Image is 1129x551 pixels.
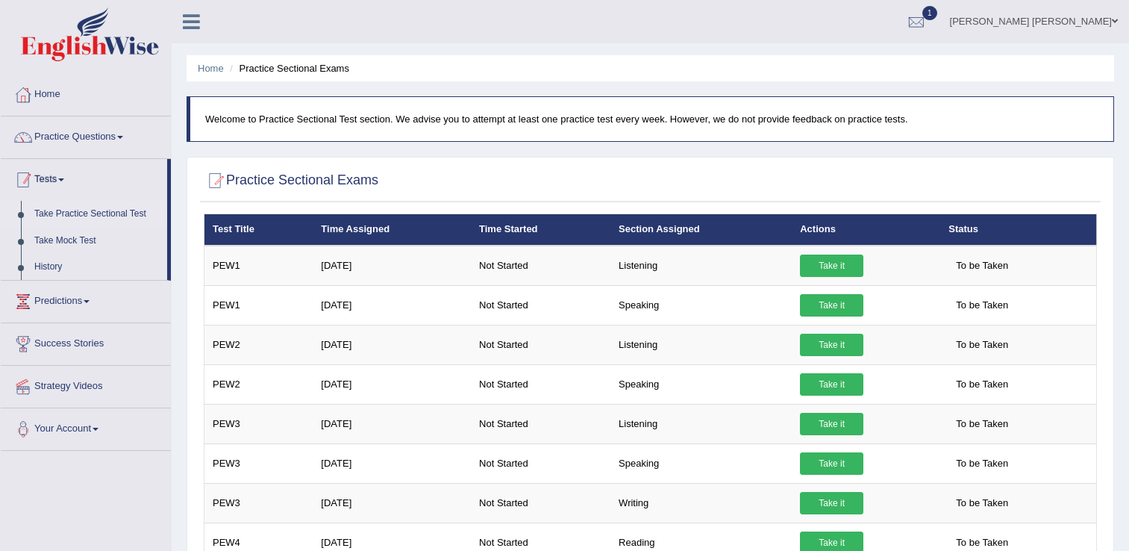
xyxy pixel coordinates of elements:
a: Home [1,74,171,111]
td: PEW3 [204,443,313,483]
td: Writing [610,483,792,523]
td: Speaking [610,285,792,325]
td: Not Started [471,404,610,443]
td: [DATE] [313,246,471,286]
td: [DATE] [313,443,471,483]
td: Not Started [471,325,610,364]
td: Speaking [610,364,792,404]
a: Practice Questions [1,116,171,154]
span: 1 [922,6,937,20]
td: PEW3 [204,483,313,523]
a: Take it [800,492,863,514]
th: Test Title [204,214,313,246]
td: Not Started [471,364,610,404]
h2: Practice Sectional Exams [204,169,378,192]
a: Take Practice Sectional Test [28,201,167,228]
a: Predictions [1,281,171,318]
td: Not Started [471,285,610,325]
a: Tests [1,159,167,196]
a: Take it [800,452,863,475]
td: [DATE] [313,404,471,443]
td: Not Started [471,483,610,523]
a: Home [198,63,224,74]
td: PEW2 [204,364,313,404]
span: To be Taken [948,452,1016,475]
a: Take it [800,373,863,396]
td: PEW1 [204,285,313,325]
span: To be Taken [948,373,1016,396]
span: To be Taken [948,413,1016,435]
span: To be Taken [948,492,1016,514]
td: PEW2 [204,325,313,364]
td: Not Started [471,246,610,286]
span: To be Taken [948,255,1016,277]
td: [DATE] [313,364,471,404]
a: Take it [800,413,863,435]
td: [DATE] [313,325,471,364]
li: Practice Sectional Exams [226,61,349,75]
a: Take it [800,255,863,277]
th: Section Assigned [610,214,792,246]
th: Status [940,214,1096,246]
td: Speaking [610,443,792,483]
a: Strategy Videos [1,366,171,403]
td: Listening [610,325,792,364]
th: Actions [792,214,940,246]
a: Take it [800,294,863,317]
span: To be Taken [948,294,1016,317]
a: Your Account [1,408,171,446]
td: Listening [610,246,792,286]
td: Listening [610,404,792,443]
td: PEW3 [204,404,313,443]
td: [DATE] [313,483,471,523]
td: Not Started [471,443,610,483]
a: Success Stories [1,323,171,361]
span: To be Taken [948,334,1016,356]
th: Time Started [471,214,610,246]
a: Take Mock Test [28,228,167,255]
td: PEW1 [204,246,313,286]
th: Time Assigned [313,214,471,246]
p: Welcome to Practice Sectional Test section. We advise you to attempt at least one practice test e... [205,112,1098,126]
td: [DATE] [313,285,471,325]
a: Take it [800,334,863,356]
a: History [28,254,167,281]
